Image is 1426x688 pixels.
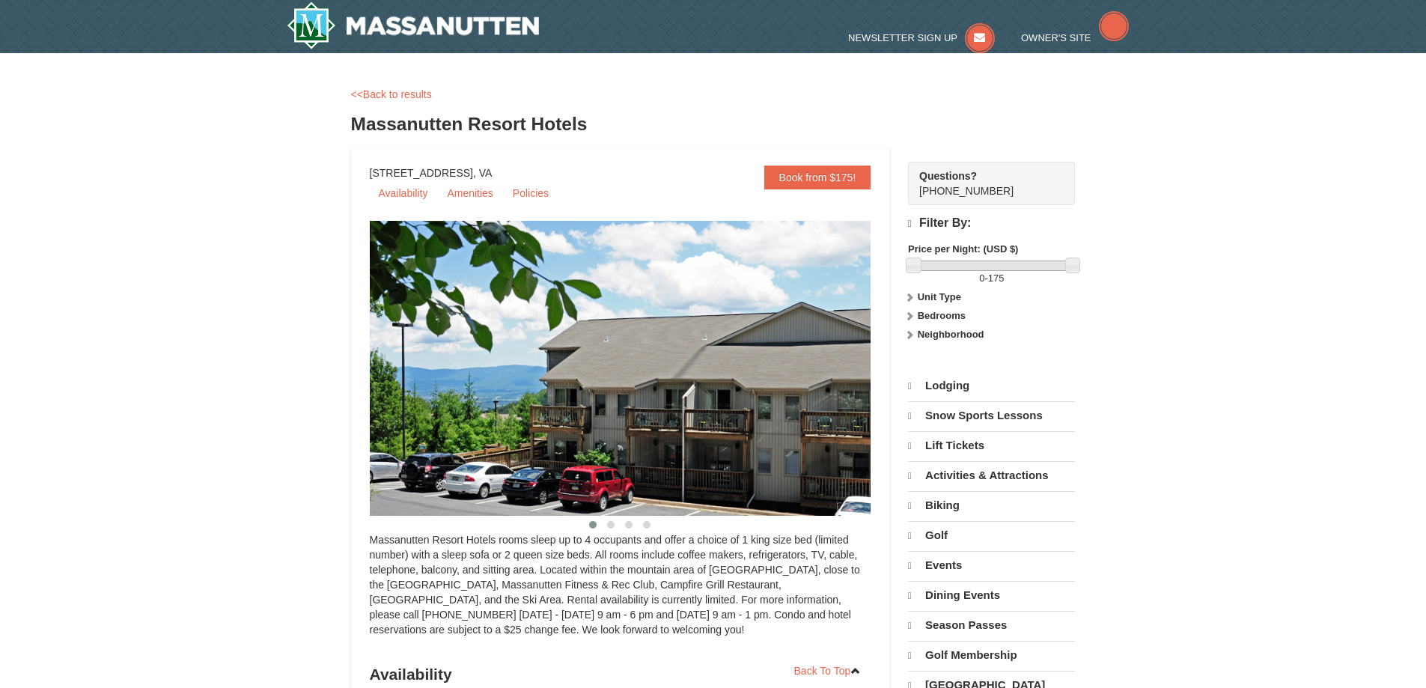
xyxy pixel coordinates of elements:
strong: Bedrooms [918,310,966,321]
a: <<Back to results [351,88,432,100]
span: 175 [988,273,1005,284]
a: Lift Tickets [908,431,1075,460]
span: Newsletter Sign Up [848,32,957,43]
a: Amenities [438,182,502,204]
a: Activities & Attractions [908,461,1075,490]
a: Biking [908,491,1075,520]
span: 0 [979,273,984,284]
strong: Neighborhood [918,329,984,340]
a: Back To Top [784,660,871,682]
a: Golf Membership [908,641,1075,669]
strong: Questions? [919,170,977,182]
a: Availability [370,182,437,204]
strong: Unit Type [918,291,961,302]
a: Massanutten Resort [287,1,540,49]
div: Massanutten Resort Hotels rooms sleep up to 4 occupants and offer a choice of 1 king size bed (li... [370,532,871,652]
a: Owner's Site [1021,32,1129,43]
a: Golf [908,521,1075,550]
a: Events [908,551,1075,579]
a: Lodging [908,372,1075,400]
a: Dining Events [908,581,1075,609]
a: Snow Sports Lessons [908,401,1075,430]
a: Newsletter Sign Up [848,32,995,43]
a: Book from $175! [764,165,871,189]
span: [PHONE_NUMBER] [919,168,1048,197]
img: Massanutten Resort Logo [287,1,540,49]
strong: Price per Night: (USD $) [908,243,1018,255]
a: Season Passes [908,611,1075,639]
h3: Massanutten Resort Hotels [351,109,1076,139]
img: 19219026-1-e3b4ac8e.jpg [370,221,909,516]
span: Owner's Site [1021,32,1091,43]
h4: Filter By: [908,216,1075,231]
label: - [908,271,1075,286]
a: Policies [504,182,558,204]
